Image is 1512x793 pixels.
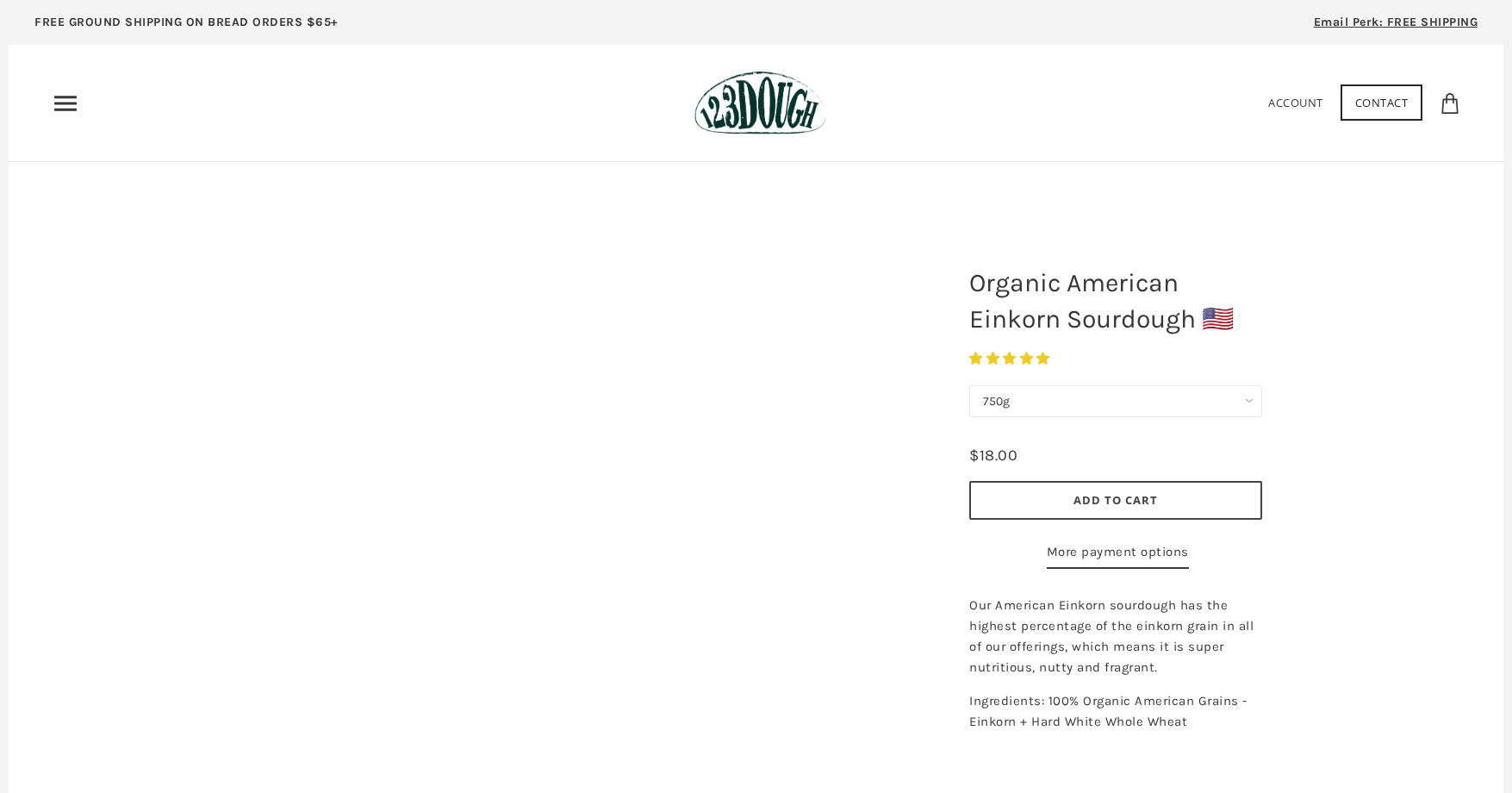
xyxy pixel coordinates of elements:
[969,693,1248,729] span: Ingredients: 100% Organic American Grains - Einkorn + Hard White Whole Wheat
[969,481,1262,520] button: Add to Cart
[1341,84,1423,121] a: Contact
[694,71,826,135] img: 123Dough Bakery
[1073,492,1158,508] span: Add to Cart
[969,351,1054,366] span: 4.95 stars
[1314,15,1478,29] span: Email Perk: FREE SHIPPING
[34,13,339,32] p: FREE GROUND SHIPPING ON BREAD ORDERS $65+
[1047,541,1189,569] a: More payment options
[956,256,1275,346] h1: Organic American Einkorn Sourdough 🇺🇸
[52,90,79,117] nav: Primary
[1288,9,1504,45] a: Email Perk: FREE SHIPPING
[9,9,364,45] a: FREE GROUND SHIPPING ON BREAD ORDERS $65+
[969,443,1017,468] div: $18.00
[969,597,1254,675] span: Our American Einkorn sourdough has the highest percentage of the einkorn grain in all of our offe...
[95,248,900,765] a: Organic American Einkorn Sourdough 🇺🇸
[1268,95,1323,110] a: Account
